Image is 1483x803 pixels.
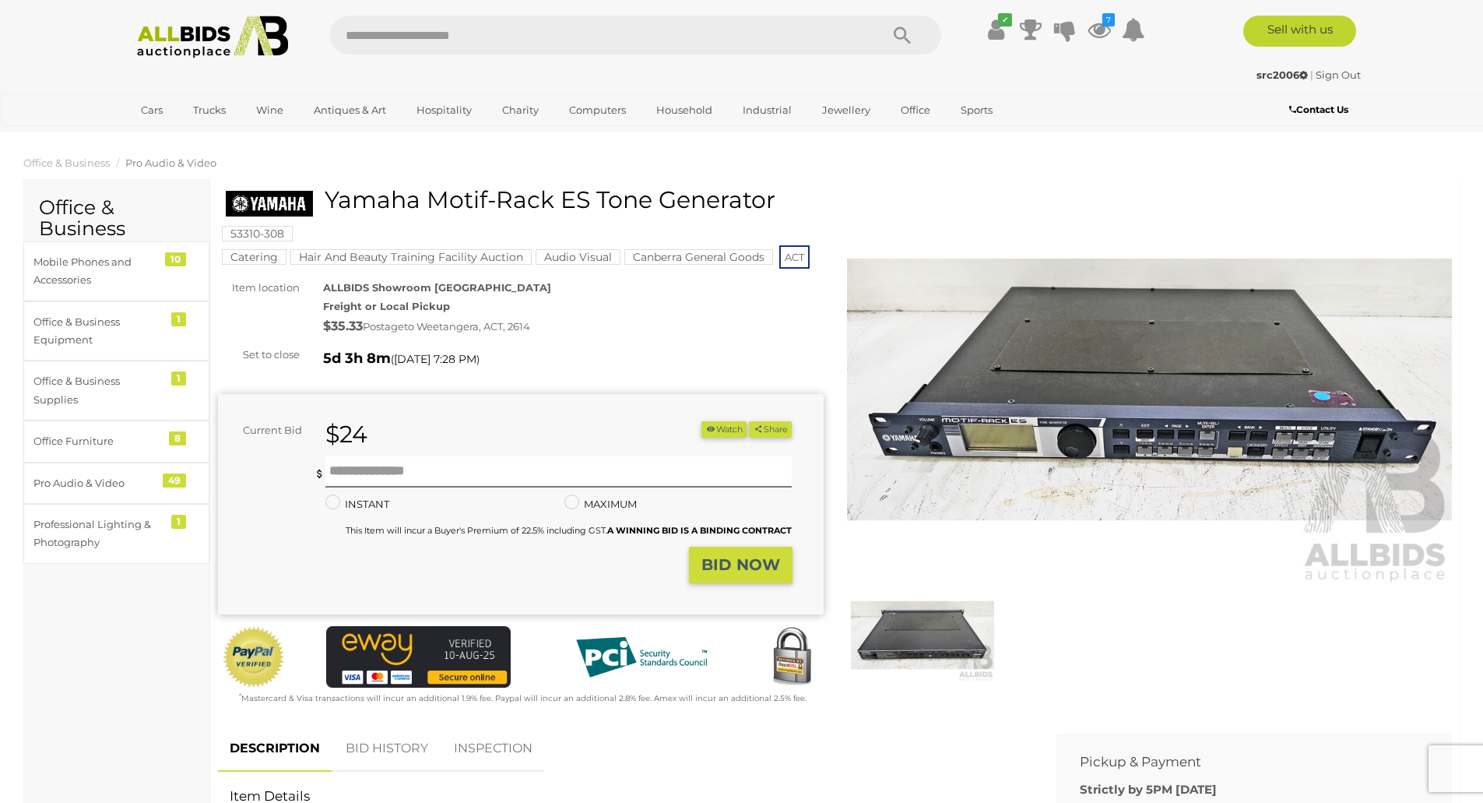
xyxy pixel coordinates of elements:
a: 7 [1088,16,1111,44]
div: 1 [171,515,186,529]
a: Contact Us [1289,101,1352,118]
div: Pro Audio & Video [33,474,162,492]
button: Watch [701,421,747,438]
a: Jewellery [812,97,880,123]
li: Watch this item [701,421,747,438]
a: INSPECTION [442,726,544,772]
span: ACT [779,245,810,269]
div: Office Furniture [33,432,162,450]
a: Industrial [733,97,802,123]
a: Household [646,97,722,123]
div: Mobile Phones and Accessories [33,253,162,290]
div: 8 [169,431,186,446]
span: to Weetangera, ACT, 2614 [404,320,530,333]
div: 10 [165,252,186,266]
a: [GEOGRAPHIC_DATA] [131,123,262,149]
div: 49 [163,474,186,488]
div: Office & Business Equipment [33,313,162,350]
a: DESCRIPTION [218,726,332,772]
a: Sign Out [1316,69,1361,81]
strong: BID NOW [701,555,780,574]
img: Yamaha Motif-Rack ES Tone Generator [851,589,994,681]
strong: ALLBIDS Showroom [GEOGRAPHIC_DATA] [323,281,551,294]
small: This Item will incur a Buyer's Premium of 22.5% including GST. [346,525,792,536]
mark: Audio Visual [536,249,620,265]
a: Mobile Phones and Accessories 10 [23,241,209,301]
h1: Yamaha Motif-Rack ES Tone Generator [226,187,820,213]
a: Trucks [183,97,236,123]
strong: $35.33 [323,319,363,333]
label: INSTANT [325,495,389,513]
a: BID HISTORY [334,726,440,772]
strong: Freight or Local Pickup [323,300,450,312]
div: Set to close [206,346,311,364]
a: Hair And Beauty Training Facility Auction [290,251,532,263]
a: Charity [492,97,549,123]
img: eWAY Payment Gateway [326,626,511,688]
a: Office Furniture 8 [23,421,209,462]
a: Pro Audio & Video 49 [23,463,209,504]
strong: 5d 3h 8m [323,350,391,367]
div: Office & Business Supplies [33,372,162,409]
a: Wine [246,97,293,123]
span: ( ) [391,353,480,365]
a: Office [891,97,940,123]
i: 7 [1102,13,1115,26]
a: Professional Lighting & Photography 1 [23,504,209,564]
div: Professional Lighting & Photography [33,516,162,552]
a: Cars [131,97,173,123]
i: ✔ [998,13,1012,26]
mark: Hair And Beauty Training Facility Auction [290,249,532,265]
img: Yamaha Motif-Rack ES Tone Generator [226,191,313,217]
a: Pro Audio & Video [125,157,216,169]
a: 53310-308 [222,227,293,240]
div: Current Bid [218,421,314,439]
img: Allbids.com.au [128,16,297,58]
div: 1 [171,312,186,326]
img: Yamaha Motif-Rack ES Tone Generator [847,195,1453,585]
div: 1 [171,372,186,386]
div: Postage [323,315,824,338]
a: Computers [559,97,636,123]
button: Share [749,421,792,438]
a: ✔ [985,16,1008,44]
b: Contact Us [1289,104,1348,115]
a: Office & Business [23,157,110,169]
a: Office & Business Equipment 1 [23,301,209,361]
mark: Catering [222,249,286,265]
h2: Office & Business [39,197,194,240]
div: Item location [206,279,311,297]
a: src2006 [1256,69,1310,81]
b: A WINNING BID IS A BINDING CONTRACT [607,525,792,536]
label: MAXIMUM [564,495,637,513]
strong: src2006 [1256,69,1308,81]
strong: $24 [325,420,367,449]
a: Audio Visual [536,251,620,263]
a: Hospitality [406,97,482,123]
b: Strictly by 5PM [DATE] [1080,782,1217,797]
button: Search [863,16,941,55]
span: | [1310,69,1313,81]
a: Sell with us [1243,16,1356,47]
a: Sports [951,97,1003,123]
mark: Canberra General Goods [624,249,773,265]
mark: 53310-308 [222,226,293,241]
img: Official PayPal Seal [222,626,286,689]
a: Catering [222,251,286,263]
span: [DATE] 7:28 PM [394,352,476,366]
img: PCI DSS compliant [564,626,719,689]
a: Canberra General Goods [624,251,773,263]
a: Antiques & Art [304,97,396,123]
img: Secured by Rapid SSL [761,626,823,689]
h2: Pickup & Payment [1080,755,1405,770]
a: Office & Business Supplies 1 [23,361,209,421]
small: Mastercard & Visa transactions will incur an additional 1.9% fee. Paypal will incur an additional... [239,693,807,703]
button: BID NOW [689,547,792,583]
